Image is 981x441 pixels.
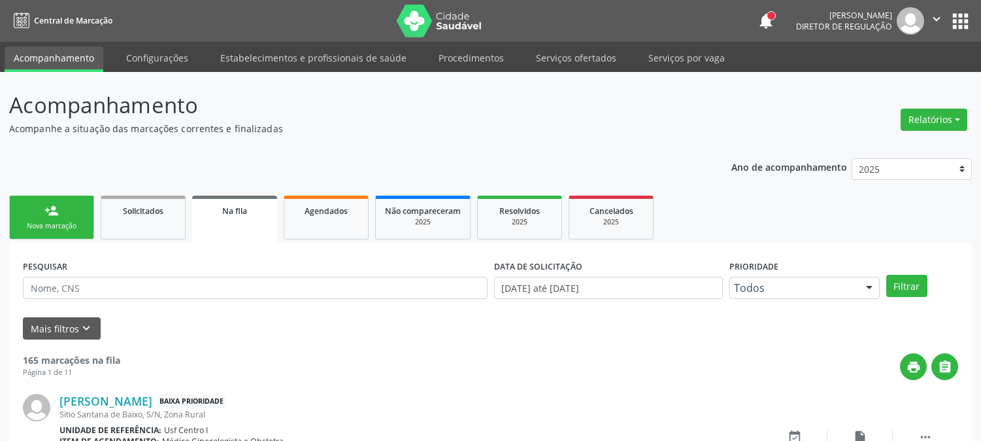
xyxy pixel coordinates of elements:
[886,275,927,297] button: Filtrar
[23,354,120,366] strong: 165 marcações na fila
[211,46,416,69] a: Estabelecimentos e profissionais de saúde
[34,15,112,26] span: Central de Marcação
[117,46,197,69] a: Configurações
[796,21,892,32] span: Diretor de regulação
[385,217,461,227] div: 2025
[44,203,59,218] div: person_add
[23,277,488,299] input: Nome, CNS
[901,109,967,131] button: Relatórios
[731,158,847,175] p: Ano de acompanhamento
[527,46,625,69] a: Serviços ofertados
[222,205,247,217] span: Na fila
[429,46,513,69] a: Procedimentos
[900,353,927,380] button: print
[59,425,161,436] b: Unidade de referência:
[305,205,348,217] span: Agendados
[23,367,120,378] div: Página 1 de 11
[487,217,552,227] div: 2025
[385,205,461,217] span: Não compareceram
[729,256,778,277] label: Prioridade
[494,277,723,299] input: Selecione um intervalo
[164,425,208,436] span: Usf Centro I
[590,205,633,217] span: Cancelados
[79,321,93,336] i: keyboard_arrow_down
[639,46,734,69] a: Serviços por vaga
[734,281,853,294] span: Todos
[931,353,958,380] button: 
[796,10,892,21] div: [PERSON_NAME]
[5,46,103,72] a: Acompanhamento
[757,12,775,30] button: notifications
[499,205,540,217] span: Resolvidos
[123,205,163,217] span: Solicitados
[157,395,226,408] span: Baixa Prioridade
[9,89,683,122] p: Acompanhamento
[23,317,101,340] button: Mais filtroskeyboard_arrow_down
[23,394,50,421] img: img
[494,256,582,277] label: DATA DE SOLICITAÇÃO
[9,122,683,135] p: Acompanhe a situação das marcações correntes e finalizadas
[949,10,972,33] button: apps
[929,12,944,26] i: 
[23,256,67,277] label: PESQUISAR
[578,217,644,227] div: 2025
[19,221,84,231] div: Nova marcação
[938,360,952,374] i: 
[9,10,112,31] a: Central de Marcação
[924,7,949,35] button: 
[906,360,921,374] i: print
[59,409,762,420] div: Sitio Santana de Baixo, S/N, Zona Rural
[59,394,152,408] a: [PERSON_NAME]
[897,7,924,35] img: img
